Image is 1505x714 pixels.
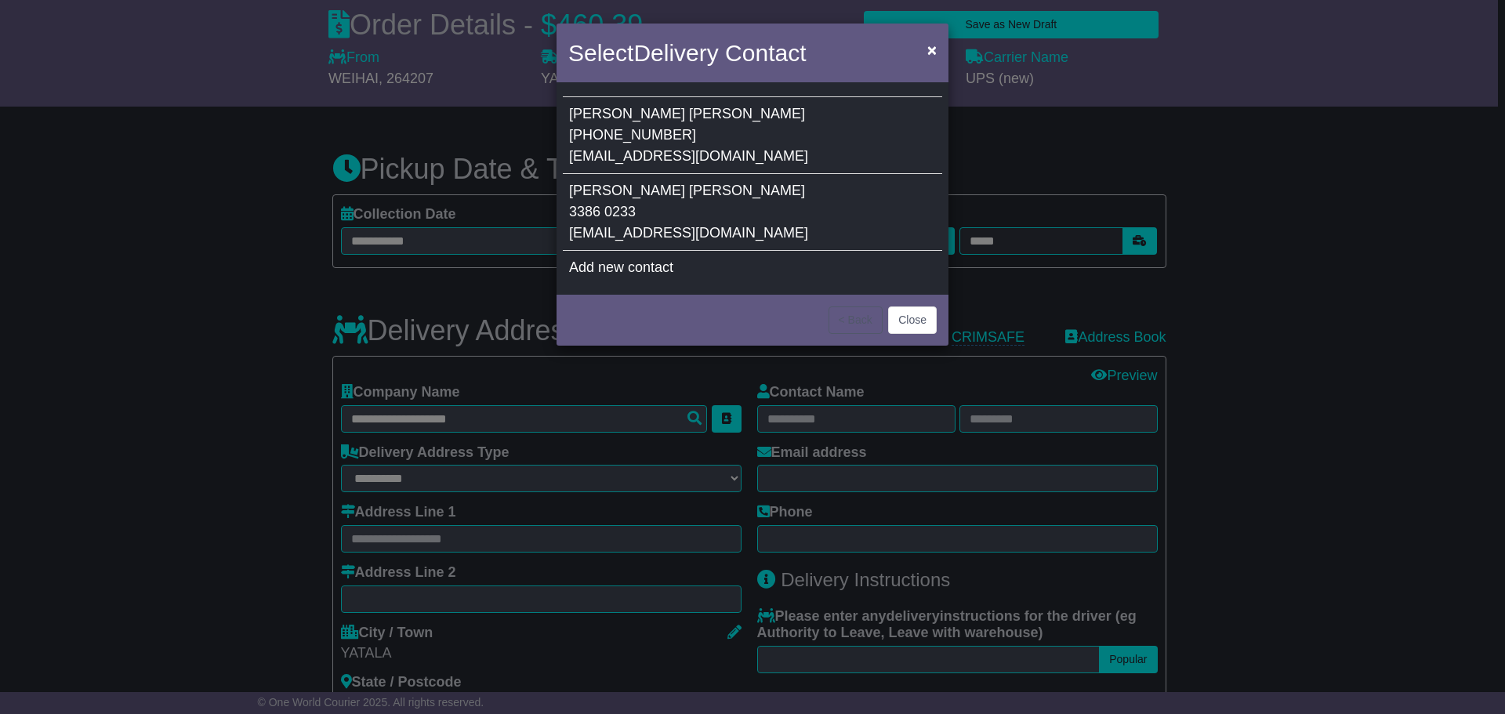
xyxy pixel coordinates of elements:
[689,106,805,121] span: [PERSON_NAME]
[633,40,718,66] span: Delivery
[569,127,696,143] span: [PHONE_NUMBER]
[569,148,808,164] span: [EMAIL_ADDRESS][DOMAIN_NAME]
[927,41,937,59] span: ×
[829,306,883,334] button: < Back
[569,204,636,219] span: 3386 0233
[725,40,806,66] span: Contact
[919,34,945,66] button: Close
[888,306,937,334] button: Close
[569,106,685,121] span: [PERSON_NAME]
[569,225,808,241] span: [EMAIL_ADDRESS][DOMAIN_NAME]
[569,259,673,275] span: Add new contact
[568,35,806,71] h4: Select
[689,183,805,198] span: [PERSON_NAME]
[569,183,685,198] span: [PERSON_NAME]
